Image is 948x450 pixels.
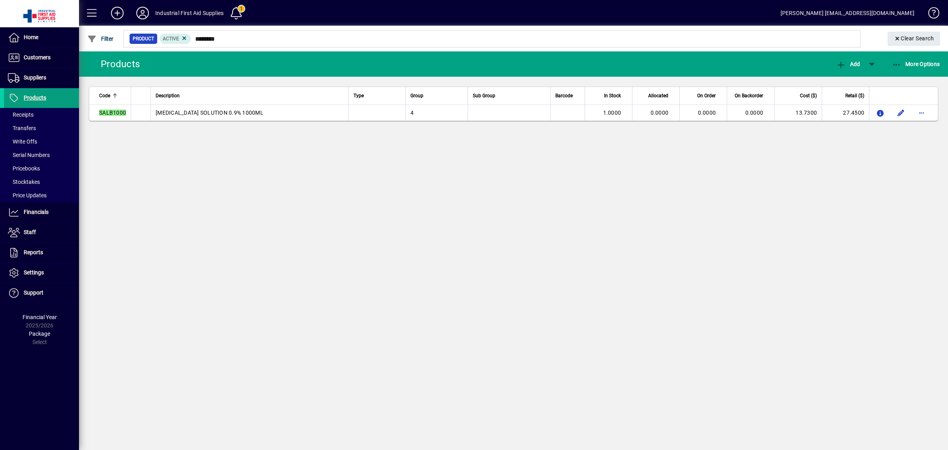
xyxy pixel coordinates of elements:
button: More Options [890,57,942,71]
div: Sub Group [473,91,545,100]
span: More Options [892,61,940,67]
a: Write Offs [4,135,79,148]
span: Staff [24,229,36,235]
span: Description [156,91,180,100]
span: Package [29,331,50,337]
button: Add [834,57,862,71]
div: On Order [685,91,723,100]
div: [PERSON_NAME] [EMAIL_ADDRESS][DOMAIN_NAME] [781,7,914,19]
div: Type [354,91,401,100]
div: Industrial First Aid Supplies [155,7,224,19]
span: Financial Year [23,314,57,320]
span: Financials [24,209,49,215]
mat-chip: Activation Status: Active [160,34,191,44]
a: Pricebooks [4,162,79,175]
td: 13.7300 [774,105,822,121]
span: Filter [87,36,114,42]
a: Stocktakes [4,175,79,189]
span: Active [163,36,179,42]
span: Suppliers [24,74,46,81]
a: Knowledge Base [922,2,938,27]
button: Edit [895,106,907,119]
a: Receipts [4,108,79,121]
span: [MEDICAL_DATA] SOLUTION 0.9% 1000ML [156,110,263,116]
a: Serial Numbers [4,148,79,162]
button: Clear [888,32,940,46]
a: Staff [4,223,79,242]
span: Price Updates [8,192,47,199]
span: Cost ($) [800,91,817,100]
span: 0.0000 [698,110,716,116]
a: Reports [4,243,79,263]
button: Profile [130,6,155,20]
span: 0.0000 [745,110,764,116]
a: Transfers [4,121,79,135]
span: Type [354,91,364,100]
span: Receipts [8,112,34,118]
span: 0.0000 [651,110,669,116]
span: Reports [24,249,43,255]
a: Price Updates [4,189,79,202]
a: Financials [4,202,79,222]
button: More options [915,106,928,119]
td: 27.4500 [822,105,869,121]
span: Pricebooks [8,165,40,172]
em: SALB1000 [99,110,126,116]
span: Transfers [8,125,36,131]
span: Barcode [555,91,573,100]
div: Description [156,91,344,100]
span: Stocktakes [8,179,40,185]
button: Add [105,6,130,20]
span: Products [24,95,46,101]
a: Support [4,283,79,303]
span: Code [99,91,110,100]
span: Product [133,35,154,43]
span: Group [410,91,423,100]
span: Sub Group [473,91,495,100]
span: In Stock [604,91,621,100]
span: Settings [24,269,44,276]
span: On Order [697,91,716,100]
a: Home [4,28,79,47]
div: On Backorder [732,91,770,100]
div: Group [410,91,463,100]
a: Suppliers [4,68,79,88]
span: Allocated [648,91,668,100]
a: Customers [4,48,79,68]
span: 4 [410,110,414,116]
div: Code [99,91,126,100]
div: Products [85,58,140,70]
a: Settings [4,263,79,283]
span: Clear Search [894,35,934,42]
span: Serial Numbers [8,152,50,158]
span: Write Offs [8,138,37,145]
span: Home [24,34,38,40]
button: Filter [85,32,116,46]
span: Customers [24,54,51,61]
span: Retail ($) [845,91,864,100]
div: Barcode [555,91,580,100]
div: In Stock [590,91,628,100]
span: Support [24,289,43,296]
span: 1.0000 [603,110,621,116]
div: Allocated [637,91,675,100]
span: Add [836,61,860,67]
span: On Backorder [735,91,763,100]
